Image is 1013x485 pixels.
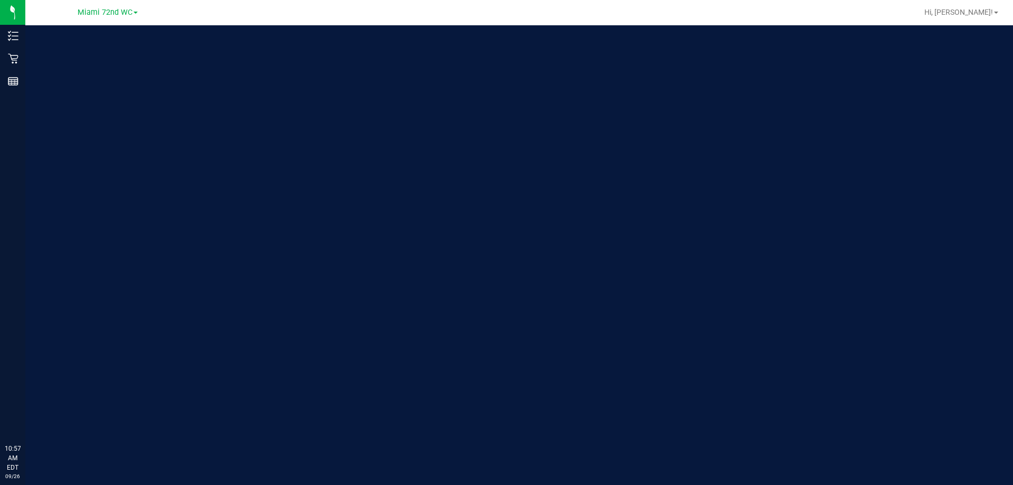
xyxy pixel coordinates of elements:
p: 10:57 AM EDT [5,444,21,472]
p: 09/26 [5,472,21,480]
span: Hi, [PERSON_NAME]! [924,8,993,16]
inline-svg: Reports [8,76,18,87]
inline-svg: Inventory [8,31,18,41]
inline-svg: Retail [8,53,18,64]
span: Miami 72nd WC [78,8,132,17]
